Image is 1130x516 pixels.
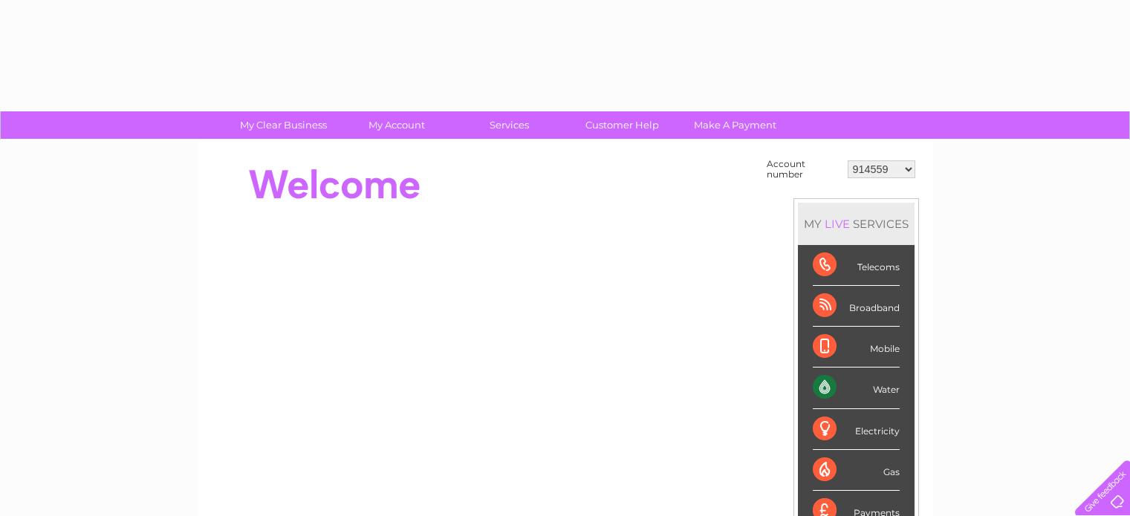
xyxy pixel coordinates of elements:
div: MY SERVICES [798,203,915,245]
td: Account number [763,155,844,183]
div: Gas [813,450,900,491]
a: My Clear Business [222,111,345,139]
div: Broadband [813,286,900,327]
div: Electricity [813,409,900,450]
a: Customer Help [561,111,683,139]
a: Services [448,111,571,139]
div: LIVE [822,217,853,231]
a: My Account [335,111,458,139]
a: Make A Payment [674,111,796,139]
div: Water [813,368,900,408]
div: Mobile [813,327,900,368]
div: Telecoms [813,245,900,286]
